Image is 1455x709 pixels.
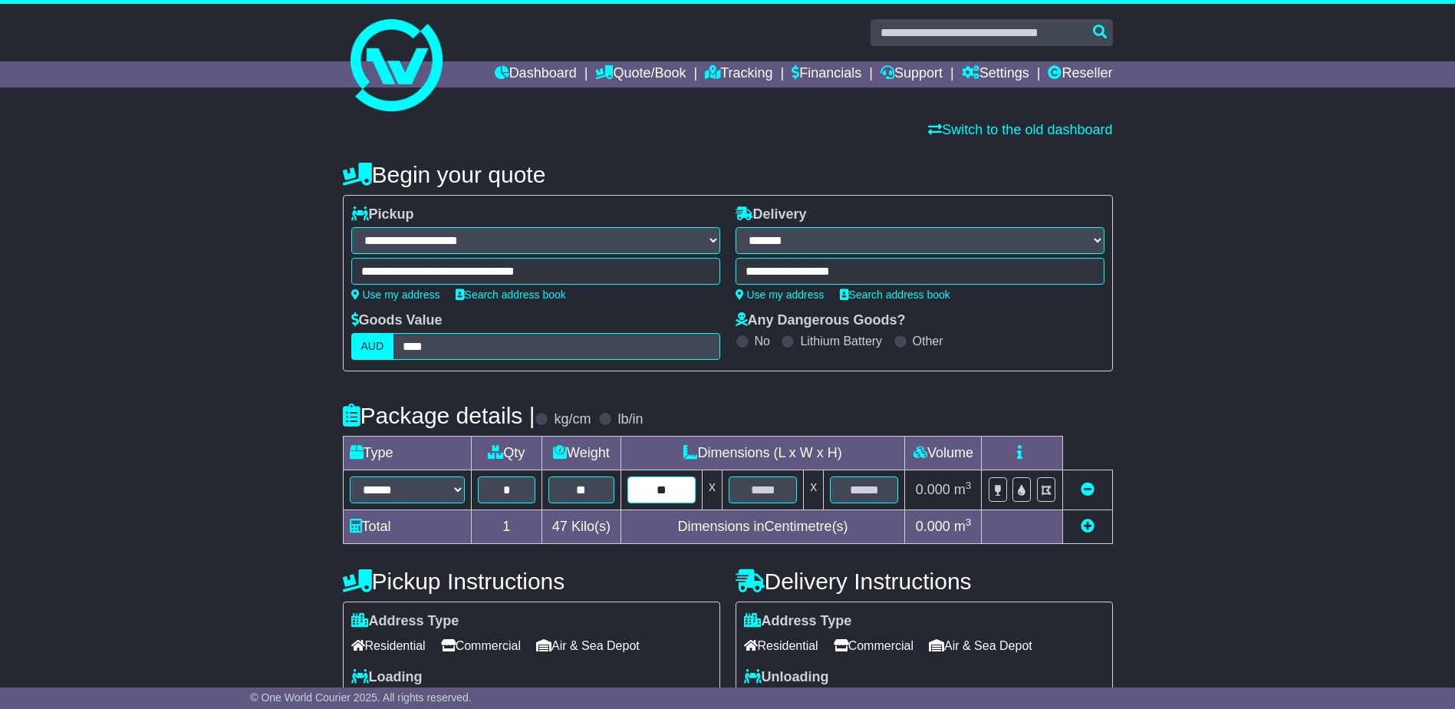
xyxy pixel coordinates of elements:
[250,691,472,704] span: © One World Courier 2025. All rights reserved.
[966,516,972,528] sup: 3
[744,669,829,686] label: Unloading
[351,206,414,223] label: Pickup
[928,122,1112,137] a: Switch to the old dashboard
[916,482,950,497] span: 0.000
[595,61,686,87] a: Quote/Book
[792,61,861,87] a: Financials
[343,510,471,544] td: Total
[351,333,394,360] label: AUD
[800,334,882,348] label: Lithium Battery
[351,312,443,329] label: Goods Value
[343,162,1113,187] h4: Begin your quote
[736,312,906,329] label: Any Dangerous Goods?
[542,437,621,470] td: Weight
[456,289,566,301] a: Search address book
[744,613,852,630] label: Address Type
[471,510,542,544] td: 1
[736,289,825,301] a: Use my address
[554,411,591,428] label: kg/cm
[351,289,440,301] a: Use my address
[552,519,568,534] span: 47
[542,510,621,544] td: Kilo(s)
[755,334,770,348] label: No
[736,569,1113,594] h4: Delivery Instructions
[954,482,972,497] span: m
[954,519,972,534] span: m
[929,634,1032,658] span: Air & Sea Depot
[343,569,720,594] h4: Pickup Instructions
[705,61,772,87] a: Tracking
[736,206,807,223] label: Delivery
[804,470,824,510] td: x
[702,470,722,510] td: x
[905,437,982,470] td: Volume
[621,437,905,470] td: Dimensions (L x W x H)
[536,634,640,658] span: Air & Sea Depot
[966,480,972,491] sup: 3
[1048,61,1112,87] a: Reseller
[962,61,1029,87] a: Settings
[617,411,643,428] label: lb/in
[343,437,471,470] td: Type
[913,334,943,348] label: Other
[744,634,818,658] span: Residential
[1081,482,1095,497] a: Remove this item
[495,61,577,87] a: Dashboard
[471,437,542,470] td: Qty
[351,669,423,686] label: Loading
[343,403,535,428] h4: Package details |
[441,634,521,658] span: Commercial
[840,289,950,301] a: Search address book
[916,519,950,534] span: 0.000
[351,613,459,630] label: Address Type
[881,61,943,87] a: Support
[834,634,913,658] span: Commercial
[1081,519,1095,534] a: Add new item
[351,634,426,658] span: Residential
[621,510,905,544] td: Dimensions in Centimetre(s)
